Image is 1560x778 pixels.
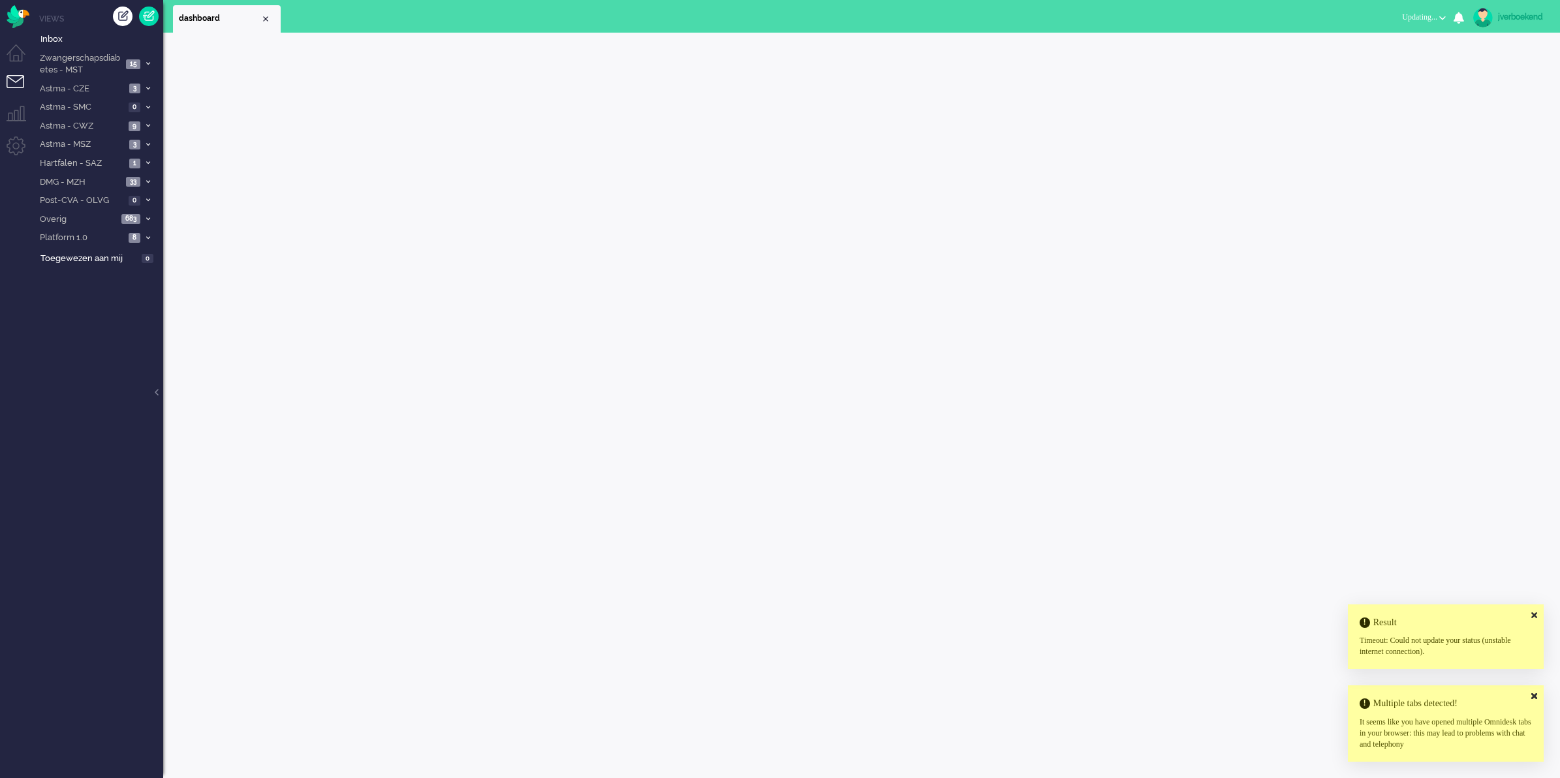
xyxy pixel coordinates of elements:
[1473,8,1493,27] img: avatar
[38,52,122,76] span: Zwangerschapsdiabetes - MST
[38,101,125,114] span: Astma - SMC
[7,8,29,18] a: Omnidesk
[113,7,133,26] div: Creëer ticket
[38,232,125,244] span: Platform 1.0
[7,75,36,104] li: Tickets menu
[7,136,36,166] li: Admin menu
[1394,8,1454,27] button: Updating...
[129,196,140,206] span: 0
[1360,698,1532,708] h4: Multiple tabs detected!
[1360,717,1532,750] div: It seems like you have opened multiple Omnidesk tabs in your browser: this may lead to problems w...
[129,102,140,112] span: 0
[129,84,140,93] span: 3
[38,120,125,132] span: Astma - CWZ
[129,233,140,243] span: 8
[38,213,117,226] span: Overig
[1394,4,1454,33] li: Updating...
[1498,10,1547,23] div: jverboekend
[173,5,281,33] li: Dashboard
[38,31,163,46] a: Inbox
[1360,617,1532,627] h4: Result
[1402,12,1437,22] span: Updating...
[129,140,140,149] span: 3
[7,44,36,74] li: Dashboard menu
[38,194,125,207] span: Post-CVA - OLVG
[7,106,36,135] li: Supervisor menu
[139,7,159,26] a: Quick Ticket
[38,157,125,170] span: Hartfalen - SAZ
[126,59,140,69] span: 15
[126,177,140,187] span: 33
[7,5,29,28] img: flow_omnibird.svg
[142,254,153,264] span: 0
[40,33,163,46] span: Inbox
[129,121,140,131] span: 9
[39,13,163,24] li: Views
[38,251,163,265] a: Toegewezen aan mij 0
[40,253,138,265] span: Toegewezen aan mij
[1471,8,1547,27] a: jverboekend
[38,138,125,151] span: Astma - MSZ
[121,214,140,224] span: 683
[129,159,140,168] span: 1
[179,13,260,24] span: dashboard
[1360,635,1532,657] div: Timeout: Could not update your status (unstable internet connection).
[260,14,271,24] div: Close tab
[38,176,122,189] span: DMG - MZH
[38,83,125,95] span: Astma - CZE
